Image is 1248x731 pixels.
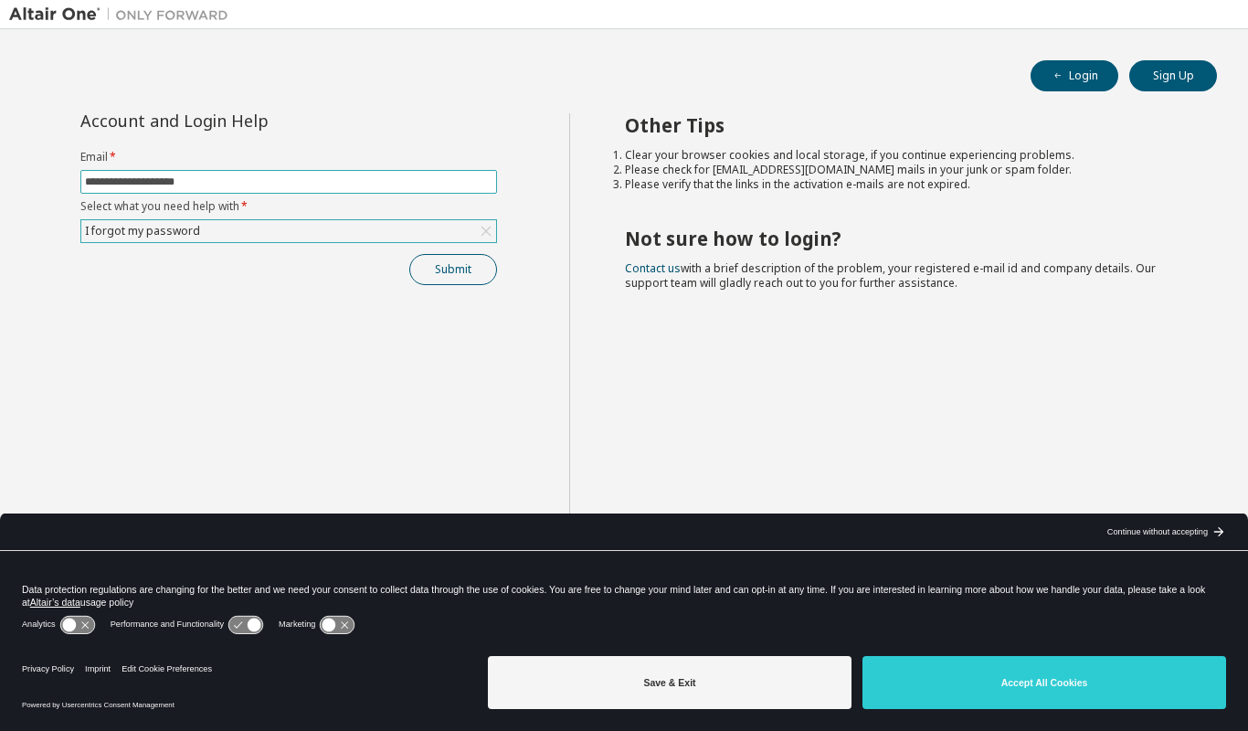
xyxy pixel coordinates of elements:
button: Submit [409,254,497,285]
button: Login [1031,60,1118,91]
button: Sign Up [1129,60,1217,91]
li: Clear your browser cookies and local storage, if you continue experiencing problems. [625,148,1185,163]
a: Contact us [625,260,681,276]
h2: Other Tips [625,113,1185,137]
span: with a brief description of the problem, your registered e-mail id and company details. Our suppo... [625,260,1156,291]
img: Altair One [9,5,238,24]
div: Account and Login Help [80,113,414,128]
label: Select what you need help with [80,199,497,214]
li: Please check for [EMAIL_ADDRESS][DOMAIN_NAME] mails in your junk or spam folder. [625,163,1185,177]
li: Please verify that the links in the activation e-mails are not expired. [625,177,1185,192]
label: Email [80,150,497,164]
div: I forgot my password [82,221,203,241]
div: I forgot my password [81,220,496,242]
h2: Not sure how to login? [625,227,1185,250]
